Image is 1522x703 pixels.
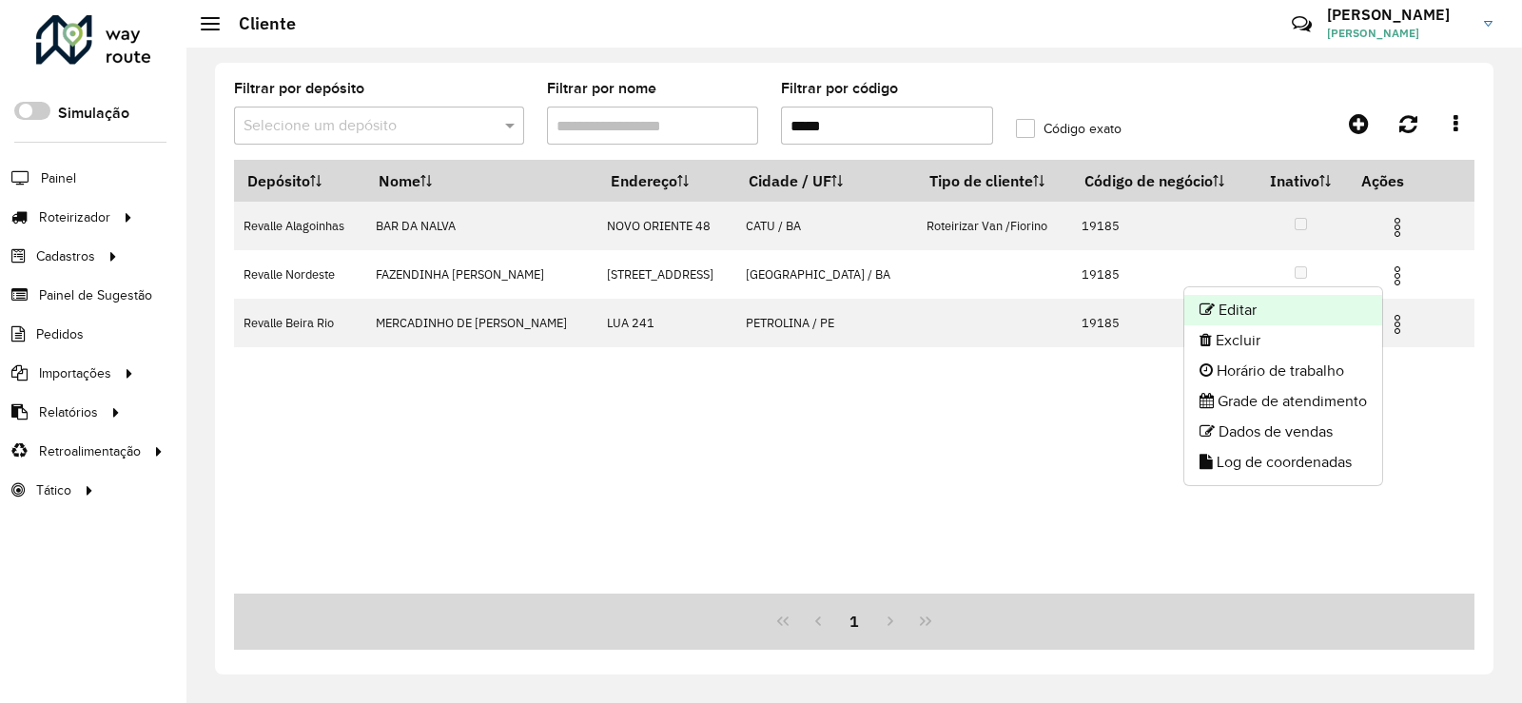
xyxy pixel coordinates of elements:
td: LUA 241 [597,299,736,347]
th: Inativo [1253,161,1348,202]
td: [STREET_ADDRESS] [597,250,736,299]
td: 19185 [1071,202,1253,250]
li: Horário de trabalho [1184,356,1382,386]
label: Filtrar por código [781,77,898,100]
label: Simulação [58,102,129,125]
span: Relatórios [39,402,98,422]
a: Contato Rápido [1281,4,1322,45]
td: MERCADINHO DE [PERSON_NAME] [366,299,597,347]
td: CATU / BA [736,202,917,250]
th: Endereço [597,161,736,202]
h2: Cliente [220,13,296,34]
span: Pedidos [36,324,84,344]
h3: [PERSON_NAME] [1327,6,1470,24]
th: Ações [1348,161,1462,201]
li: Dados de vendas [1184,417,1382,447]
th: Tipo de cliente [916,161,1071,202]
th: Depósito [234,161,366,202]
td: [GEOGRAPHIC_DATA] / BA [736,250,917,299]
li: Excluir [1184,325,1382,356]
span: [PERSON_NAME] [1327,25,1470,42]
span: Painel de Sugestão [39,285,152,305]
label: Filtrar por depósito [234,77,364,100]
td: 19185 [1071,299,1253,347]
label: Código exato [1016,119,1122,139]
th: Nome [366,161,597,202]
span: Painel [41,168,76,188]
td: Revalle Nordeste [234,250,366,299]
label: Filtrar por nome [547,77,656,100]
span: Importações [39,363,111,383]
td: PETROLINA / PE [736,299,917,347]
span: Tático [36,480,71,500]
span: Roteirizador [39,207,110,227]
td: Roteirizar Van /Fiorino [916,202,1071,250]
span: Cadastros [36,246,95,266]
span: Retroalimentação [39,441,141,461]
li: Log de coordenadas [1184,447,1382,478]
li: Editar [1184,295,1382,325]
button: 1 [836,603,872,639]
td: BAR DA NALVA [366,202,597,250]
td: Revalle Alagoinhas [234,202,366,250]
td: 19185 [1071,250,1253,299]
li: Grade de atendimento [1184,386,1382,417]
td: NOVO ORIENTE 48 [597,202,736,250]
td: FAZENDINHA [PERSON_NAME] [366,250,597,299]
th: Cidade / UF [736,161,917,202]
th: Código de negócio [1071,161,1253,202]
td: Revalle Beira Rio [234,299,366,347]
